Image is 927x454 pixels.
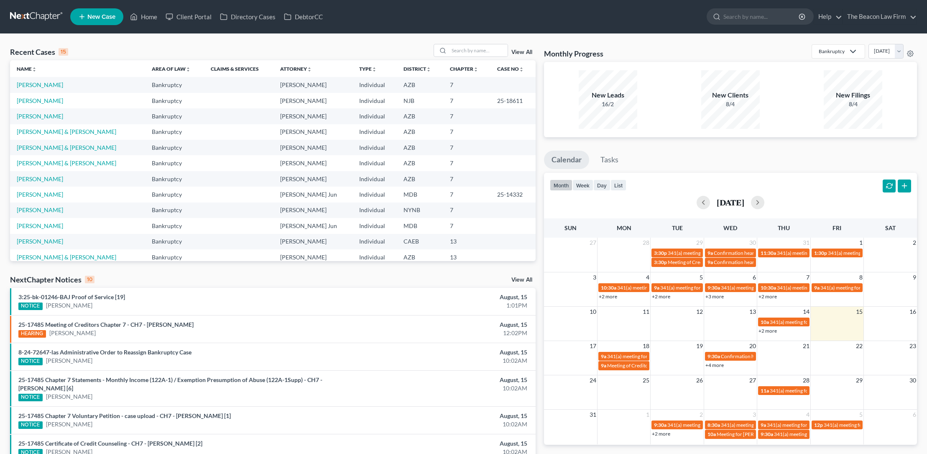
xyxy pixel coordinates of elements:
[363,439,527,448] div: August, 15
[352,155,397,171] td: Individual
[828,250,909,256] span: 341(a) meeting for [PERSON_NAME]
[699,272,704,282] span: 5
[10,47,68,57] div: Recent Cases
[695,341,704,351] span: 19
[397,187,443,202] td: MDB
[752,410,757,420] span: 3
[145,187,204,202] td: Bankruptcy
[607,353,688,359] span: 341(a) meeting for [PERSON_NAME]
[18,303,43,310] div: NOTICE
[352,187,397,202] td: Individual
[761,319,769,325] span: 10a
[752,272,757,282] span: 6
[642,238,650,248] span: 28
[550,180,572,191] button: month
[579,100,637,108] div: 16/2
[443,77,490,92] td: 7
[17,113,63,120] a: [PERSON_NAME]
[511,49,532,55] a: View All
[397,234,443,249] td: CAEB
[49,329,96,337] a: [PERSON_NAME]
[642,341,650,351] span: 18
[126,9,161,24] a: Home
[145,234,204,249] td: Bankruptcy
[397,124,443,140] td: AZB
[909,375,917,385] span: 30
[490,187,536,202] td: 25-14332
[17,175,63,182] a: [PERSON_NAME]
[748,375,757,385] span: 27
[352,249,397,265] td: Individual
[273,124,353,140] td: [PERSON_NAME]
[748,307,757,317] span: 13
[705,362,724,368] a: +4 more
[589,410,597,420] span: 31
[707,259,713,265] span: 9a
[352,108,397,124] td: Individual
[363,329,527,337] div: 12:02PM
[18,394,43,401] div: NOTICE
[426,67,431,72] i: unfold_more
[145,171,204,187] td: Bankruptcy
[443,155,490,171] td: 7
[912,238,917,248] span: 2
[819,48,845,55] div: Bankruptcy
[359,66,377,72] a: Typeunfold_more
[273,77,353,92] td: [PERSON_NAME]
[397,108,443,124] td: AZB
[18,330,46,338] div: HEARING
[701,90,760,100] div: New Clients
[352,234,397,249] td: Individual
[610,180,626,191] button: list
[204,60,273,77] th: Claims & Services
[589,307,597,317] span: 10
[443,203,490,218] td: 7
[770,387,850,394] span: 341(a) meeting for [PERSON_NAME]
[307,67,312,72] i: unfold_more
[352,93,397,108] td: Individual
[654,422,667,428] span: 9:30a
[273,155,353,171] td: [PERSON_NAME]
[18,440,202,447] a: 25-17485 Certificate of Credit Counseling - CH7 - [PERSON_NAME] [2]
[767,422,848,428] span: 341(a) meeting for [PERSON_NAME]
[17,222,63,229] a: [PERSON_NAME]
[820,285,901,291] span: 341(a) meeting for [PERSON_NAME]
[443,218,490,233] td: 7
[490,93,536,108] td: 25-18611
[705,293,724,300] a: +3 more
[449,44,508,56] input: Search by name...
[450,66,478,72] a: Chapterunfold_more
[544,151,589,169] a: Calendar
[443,108,490,124] td: 7
[885,224,896,231] span: Sat
[721,422,802,428] span: 341(a) meeting for [PERSON_NAME]
[668,250,748,256] span: 341(a) meeting for [PERSON_NAME]
[397,77,443,92] td: AZB
[152,66,191,72] a: Area of Lawunfold_more
[273,187,353,202] td: [PERSON_NAME] Jun
[397,93,443,108] td: NJB
[443,124,490,140] td: 7
[363,420,527,428] div: 10:02AM
[802,307,810,317] span: 14
[473,67,478,72] i: unfold_more
[777,285,858,291] span: 341(a) meeting for [PERSON_NAME]
[707,353,720,359] span: 9:30a
[660,285,741,291] span: 341(a) meeting for [PERSON_NAME]
[145,155,204,171] td: Bankruptcy
[544,49,603,59] h3: Monthly Progress
[607,362,700,369] span: Meeting of Creditors for [PERSON_NAME]
[273,140,353,155] td: [PERSON_NAME]
[46,420,92,428] a: [PERSON_NAME]
[805,410,810,420] span: 4
[17,159,116,167] a: [PERSON_NAME] & [PERSON_NAME]
[397,218,443,233] td: MDB
[397,140,443,155] td: AZB
[645,272,650,282] span: 4
[617,224,631,231] span: Mon
[363,301,527,310] div: 1:01PM
[145,93,204,108] td: Bankruptcy
[707,285,720,291] span: 9:30a
[717,198,744,207] h2: [DATE]
[17,66,37,72] a: Nameunfold_more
